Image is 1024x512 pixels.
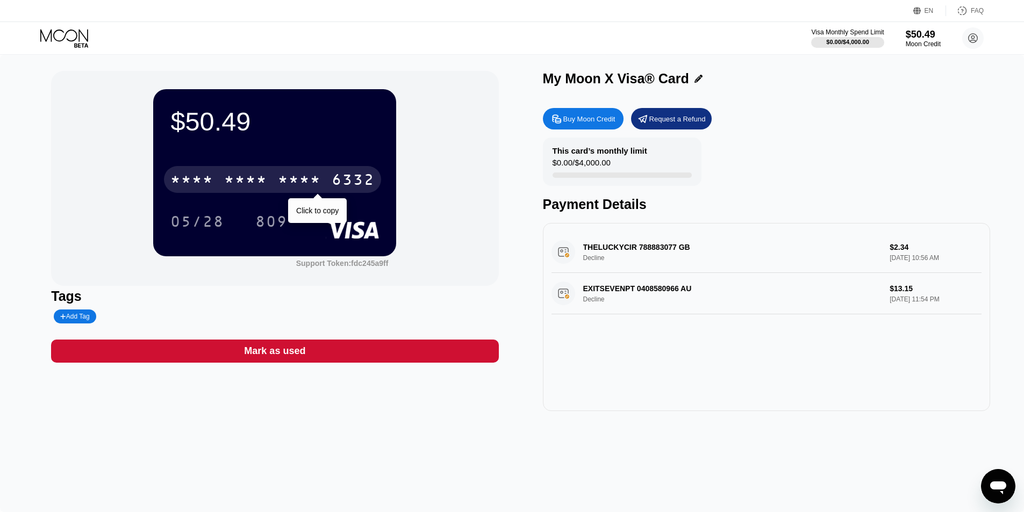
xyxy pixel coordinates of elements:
[946,5,984,16] div: FAQ
[255,214,288,232] div: 809
[553,146,647,155] div: This card’s monthly limit
[296,259,389,268] div: Support Token:fdc245a9ff
[811,28,884,36] div: Visa Monthly Spend Limit
[981,469,1015,503] iframe: Schaltfläche zum Öffnen des Messaging-Fensters
[906,40,941,48] div: Moon Credit
[631,108,712,129] div: Request a Refund
[553,158,611,172] div: $0.00 / $4,000.00
[826,39,869,45] div: $0.00 / $4,000.00
[913,5,946,16] div: EN
[296,259,389,268] div: Support Token: fdc245a9ff
[543,197,990,212] div: Payment Details
[162,208,232,235] div: 05/28
[906,29,941,48] div: $50.49Moon Credit
[332,172,375,190] div: 6332
[906,29,941,40] div: $50.49
[60,313,89,320] div: Add Tag
[811,28,884,48] div: Visa Monthly Spend Limit$0.00/$4,000.00
[971,7,984,15] div: FAQ
[563,114,615,124] div: Buy Moon Credit
[54,309,96,323] div: Add Tag
[244,345,305,357] div: Mark as used
[170,214,224,232] div: 05/28
[170,106,379,136] div: $50.49
[543,108,624,129] div: Buy Moon Credit
[296,206,339,215] div: Click to copy
[649,114,706,124] div: Request a Refund
[543,71,689,86] div: My Moon X Visa® Card
[51,289,498,304] div: Tags
[247,208,296,235] div: 809
[51,340,498,363] div: Mark as used
[925,7,934,15] div: EN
